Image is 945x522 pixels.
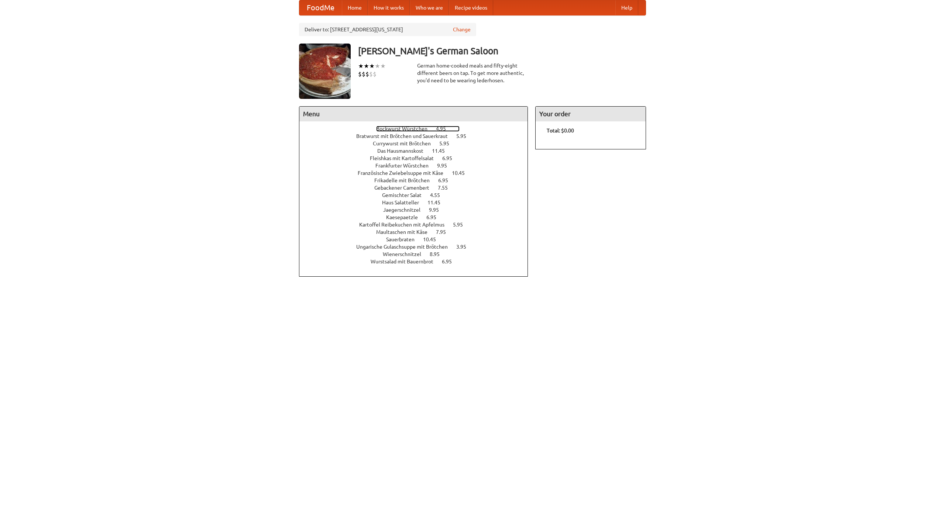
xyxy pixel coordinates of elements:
[375,163,461,169] a: Frankfurter Würstchen 9.95
[377,148,458,154] a: Das Hausmannskost 11.45
[380,62,386,70] li: ★
[429,207,446,213] span: 9.95
[386,236,422,242] span: Sauerbraten
[452,170,472,176] span: 10.45
[374,185,461,191] a: Gebackener Camenbert 7.55
[374,177,437,183] span: Frikadelle mit Brötchen
[382,200,426,205] span: Haus Salatteller
[442,259,459,265] span: 6.95
[370,155,441,161] span: Fleishkas mit Kartoffelsalat
[376,126,460,132] a: Bockwurst Würstchen 4.95
[368,0,410,15] a: How it works
[364,62,369,70] li: ★
[386,214,425,220] span: Kaesepaetzle
[410,0,449,15] a: Who we are
[358,170,478,176] a: Französische Zwiebelsuppe mit Käse 10.45
[547,128,574,134] b: Total: $0.00
[356,244,455,250] span: Ungarische Gulaschsuppe mit Brötchen
[358,70,362,78] li: $
[383,251,453,257] a: Wienerschnitzel 8.95
[369,70,373,78] li: $
[536,107,646,121] h4: Your order
[438,177,456,183] span: 6.95
[358,62,364,70] li: ★
[358,170,451,176] span: Französische Zwiebelsuppe mit Käse
[453,26,471,33] a: Change
[369,62,375,70] li: ★
[426,214,444,220] span: 6.95
[382,192,454,198] a: Gemischter Salat 4.55
[374,185,437,191] span: Gebackener Camenbert
[386,214,450,220] a: Kaesepaetzle 6.95
[430,251,447,257] span: 8.95
[417,62,528,84] div: German home-cooked meals and fifty-eight different beers on tap. To get more authentic, you'd nee...
[382,200,454,205] a: Haus Salatteller 11.45
[359,222,452,228] span: Kartoffel Reibekuchen mit Apfelmus
[371,259,441,265] span: Wurstsalad mit Bauernbrot
[371,259,465,265] a: Wurstsalad mit Bauernbrot 6.95
[358,44,646,58] h3: [PERSON_NAME]'s German Saloon
[383,207,453,213] a: Jaegerschnitzel 9.95
[359,222,477,228] a: Kartoffel Reibekuchen mit Apfelmus 5.95
[439,141,457,146] span: 5.95
[437,163,454,169] span: 9.95
[299,44,351,99] img: angular.jpg
[370,155,466,161] a: Fleishkas mit Kartoffelsalat 6.95
[436,126,453,132] span: 4.95
[449,0,493,15] a: Recipe videos
[356,133,480,139] a: Bratwurst mit Brötchen und Sauerkraut 5.95
[386,236,450,242] a: Sauerbraten 10.45
[432,148,452,154] span: 11.45
[376,126,435,132] span: Bockwurst Würstchen
[376,229,460,235] a: Maultaschen mit Käse 7.95
[362,70,365,78] li: $
[365,70,369,78] li: $
[377,148,431,154] span: Das Hausmannskost
[356,244,480,250] a: Ungarische Gulaschsuppe mit Brötchen 3.95
[430,192,447,198] span: 4.55
[373,141,438,146] span: Currywurst mit Brötchen
[423,236,443,242] span: 10.45
[375,163,436,169] span: Frankfurter Würstchen
[342,0,368,15] a: Home
[373,141,463,146] a: Currywurst mit Brötchen 5.95
[299,23,476,36] div: Deliver to: [STREET_ADDRESS][US_STATE]
[356,133,455,139] span: Bratwurst mit Brötchen und Sauerkraut
[374,177,462,183] a: Frikadelle mit Brötchen 6.95
[456,133,474,139] span: 5.95
[442,155,460,161] span: 6.95
[436,229,453,235] span: 7.95
[375,62,380,70] li: ★
[383,207,428,213] span: Jaegerschnitzel
[299,0,342,15] a: FoodMe
[427,200,448,205] span: 11.45
[383,251,429,257] span: Wienerschnitzel
[376,229,435,235] span: Maultaschen mit Käse
[438,185,455,191] span: 7.55
[456,244,474,250] span: 3.95
[615,0,638,15] a: Help
[453,222,470,228] span: 5.95
[382,192,429,198] span: Gemischter Salat
[373,70,377,78] li: $
[299,107,528,121] h4: Menu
